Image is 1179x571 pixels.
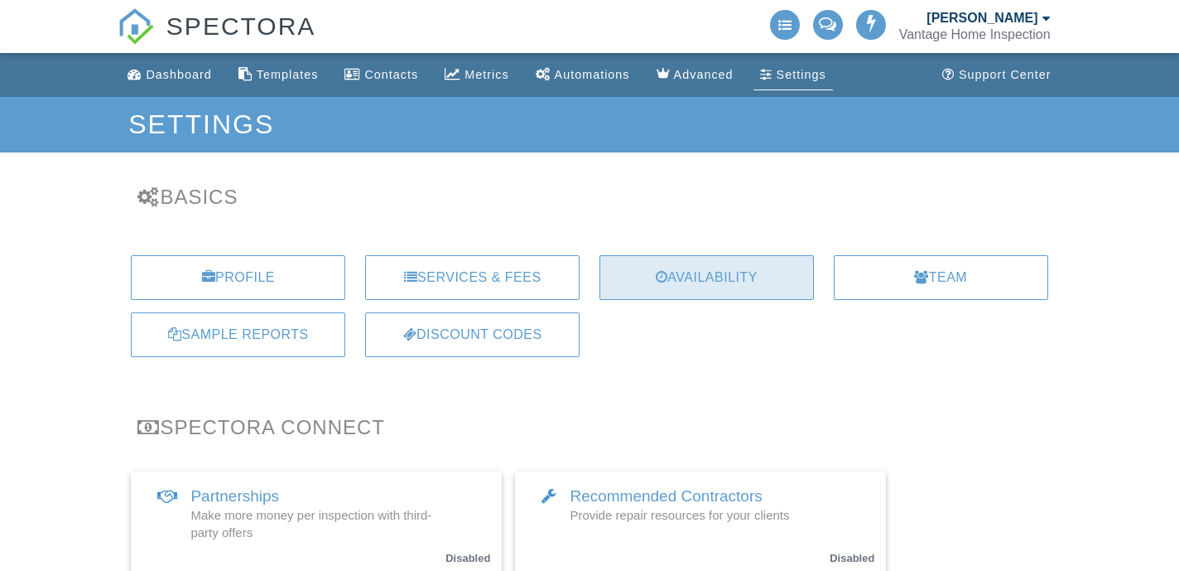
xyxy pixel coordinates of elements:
img: The Best Home Inspection Software - Spectora [118,8,154,45]
h3: Spectora Connect [137,416,1041,438]
span: SPECTORA [166,8,316,43]
a: Advanced [650,60,740,90]
a: Contacts [338,60,425,90]
a: Availability [599,255,814,300]
a: Sample Reports [131,312,345,357]
a: Team [834,255,1048,300]
div: Dashboard [146,68,211,81]
a: SPECTORA [118,25,315,56]
small: Disabled [445,552,490,564]
div: Support Center [959,68,1051,81]
a: Templates [232,60,325,90]
a: Dashboard [121,60,218,90]
span: Recommended Contractors [570,487,762,505]
span: Partnerships [190,487,279,505]
a: Settings [753,60,833,90]
span: Provide repair resources for your clients [570,508,789,522]
div: Advanced [674,68,734,81]
a: Discount Codes [365,312,580,357]
div: Metrics [464,68,508,81]
h3: Basics [137,186,1041,208]
div: [PERSON_NAME] [926,10,1037,27]
div: Automations [555,68,630,81]
a: Services & Fees [365,255,580,300]
span: Make more money per inspection with third-party offers [190,508,431,540]
h1: Settings [128,110,1051,139]
a: Support Center [936,60,1058,90]
div: Templates [257,68,319,81]
a: Metrics [438,60,515,90]
div: Vantage Home Inspection [899,27,1051,43]
a: Automations (Advanced) [529,60,637,90]
div: Contacts [364,68,418,81]
div: Settings [777,68,826,81]
a: Profile [131,255,345,300]
small: Disabled [830,552,874,564]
